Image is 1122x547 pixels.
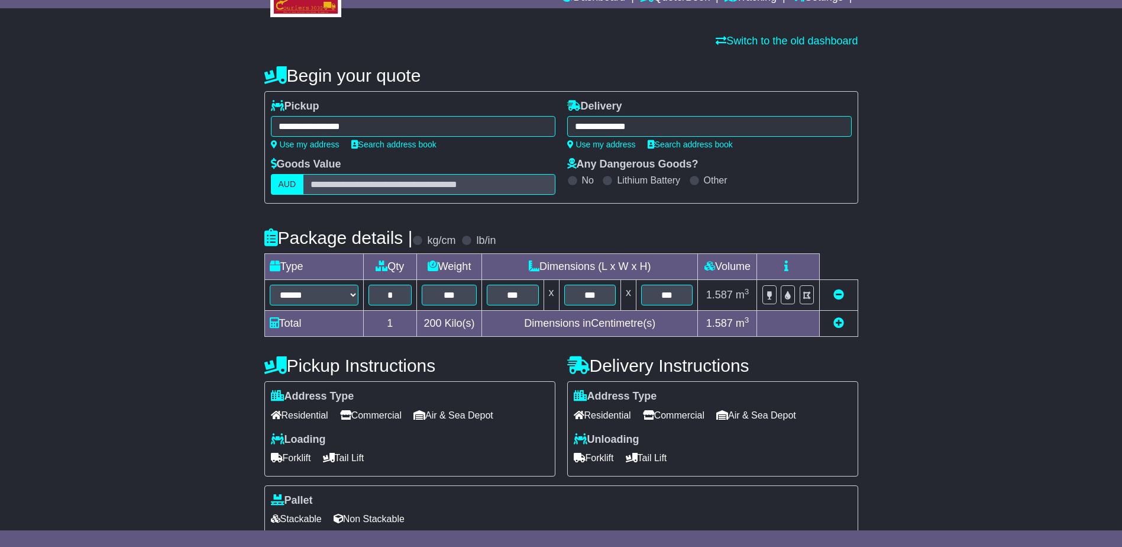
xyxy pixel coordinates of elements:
[482,254,698,280] td: Dimensions (L x W x H)
[567,100,622,113] label: Delivery
[264,254,363,280] td: Type
[482,311,698,337] td: Dimensions in Centimetre(s)
[567,140,636,149] a: Use my address
[574,433,639,446] label: Unloading
[716,406,796,424] span: Air & Sea Depot
[698,254,757,280] td: Volume
[833,289,844,301] a: Remove this item
[271,140,339,149] a: Use my address
[271,510,322,528] span: Stackable
[264,356,555,375] h4: Pickup Instructions
[574,406,631,424] span: Residential
[323,449,364,467] span: Tail Lift
[340,406,402,424] span: Commercial
[704,175,727,186] label: Other
[264,228,413,247] h4: Package details |
[567,356,858,375] h4: Delivery Instructions
[271,390,354,403] label: Address Type
[745,287,749,296] sup: 3
[706,317,733,329] span: 1.587
[271,174,304,195] label: AUD
[271,449,311,467] span: Forklift
[626,449,667,467] span: Tail Lift
[620,280,636,311] td: x
[417,311,482,337] td: Kilo(s)
[417,254,482,280] td: Weight
[427,234,455,247] label: kg/cm
[271,433,326,446] label: Loading
[567,158,699,171] label: Any Dangerous Goods?
[716,35,858,47] a: Switch to the old dashboard
[833,317,844,329] a: Add new item
[736,289,749,301] span: m
[582,175,594,186] label: No
[271,100,319,113] label: Pickup
[271,158,341,171] label: Goods Value
[351,140,436,149] a: Search address book
[334,510,405,528] span: Non Stackable
[271,406,328,424] span: Residential
[363,311,417,337] td: 1
[271,494,313,507] label: Pallet
[476,234,496,247] label: lb/in
[574,390,657,403] label: Address Type
[574,449,614,467] span: Forklift
[736,317,749,329] span: m
[264,311,363,337] td: Total
[706,289,733,301] span: 1.587
[745,316,749,324] sup: 3
[363,254,417,280] td: Qty
[617,175,680,186] label: Lithium Battery
[648,140,733,149] a: Search address book
[264,66,858,85] h4: Begin your quote
[424,317,442,329] span: 200
[544,280,559,311] td: x
[413,406,493,424] span: Air & Sea Depot
[643,406,704,424] span: Commercial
